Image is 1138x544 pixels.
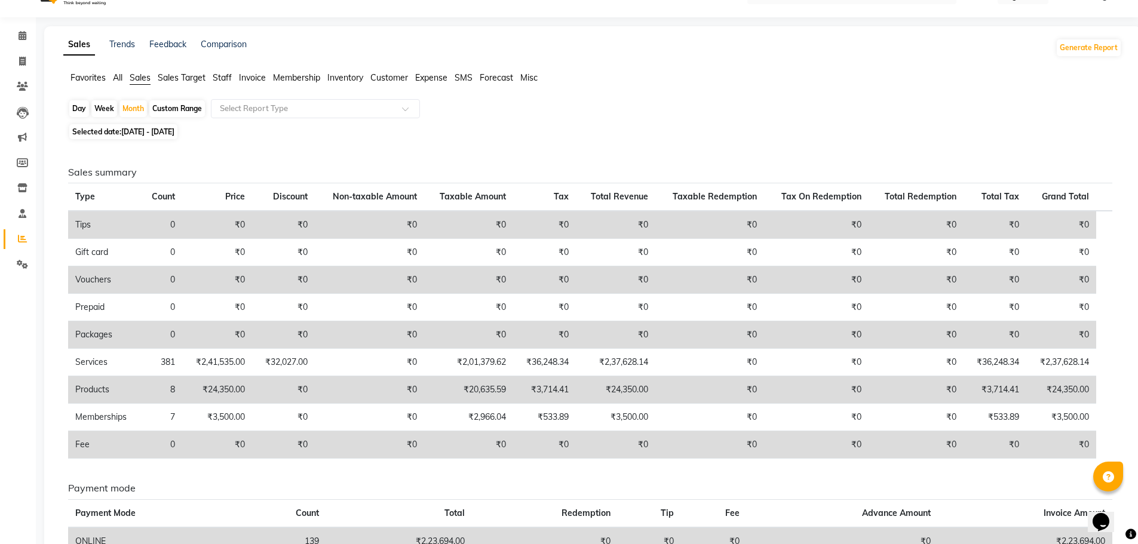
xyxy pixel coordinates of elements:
span: Total Tax [981,191,1019,202]
h6: Payment mode [68,482,1112,494]
td: ₹0 [764,266,869,294]
td: ₹3,714.41 [513,376,576,404]
td: Products [68,376,141,404]
td: ₹0 [1026,321,1096,349]
td: ₹0 [655,349,764,376]
span: Tip [661,508,674,518]
td: ₹0 [182,266,252,294]
td: ₹0 [869,266,964,294]
td: ₹0 [964,321,1026,349]
td: Packages [68,321,141,349]
td: ₹0 [655,266,764,294]
span: Taxable Amount [440,191,506,202]
td: ₹3,500.00 [576,404,655,431]
td: ₹0 [764,294,869,321]
span: Membership [273,72,320,83]
span: Invoice Amount [1044,508,1105,518]
td: 8 [141,376,183,404]
td: ₹0 [315,376,424,404]
td: ₹2,966.04 [424,404,513,431]
td: ₹0 [252,266,315,294]
td: ₹0 [869,211,964,239]
td: ₹0 [252,404,315,431]
span: Customer [370,72,408,83]
span: Expense [415,72,447,83]
td: ₹0 [576,321,655,349]
td: ₹0 [315,294,424,321]
span: Count [296,508,319,518]
td: ₹0 [513,321,576,349]
a: Comparison [201,39,247,50]
td: ₹2,37,628.14 [576,349,655,376]
span: SMS [455,72,473,83]
td: ₹0 [513,239,576,266]
span: [DATE] - [DATE] [121,127,174,136]
td: ₹0 [964,239,1026,266]
td: ₹2,41,535.00 [182,349,252,376]
span: Fee [725,508,740,518]
td: ₹0 [655,211,764,239]
td: ₹0 [315,266,424,294]
td: ₹24,350.00 [576,376,655,404]
td: ₹0 [655,431,764,459]
td: Services [68,349,141,376]
td: Memberships [68,404,141,431]
td: ₹0 [1026,431,1096,459]
span: Payment Mode [75,508,136,518]
td: ₹0 [964,294,1026,321]
span: Total Redemption [885,191,956,202]
td: ₹0 [513,431,576,459]
td: ₹0 [869,349,964,376]
td: ₹3,714.41 [964,376,1026,404]
td: ₹0 [764,211,869,239]
td: ₹0 [315,431,424,459]
td: ₹2,37,628.14 [1026,349,1096,376]
td: ₹0 [869,321,964,349]
span: Inventory [327,72,363,83]
td: 381 [141,349,183,376]
span: Selected date: [69,124,177,139]
td: ₹0 [964,431,1026,459]
span: Misc [520,72,538,83]
td: ₹0 [513,266,576,294]
span: Non-taxable Amount [333,191,417,202]
td: ₹0 [964,266,1026,294]
td: ₹0 [315,349,424,376]
span: Grand Total [1042,191,1089,202]
a: Sales [63,34,95,56]
td: ₹0 [764,404,869,431]
td: ₹0 [424,431,513,459]
td: ₹0 [252,321,315,349]
td: ₹0 [869,239,964,266]
td: ₹32,027.00 [252,349,315,376]
div: Day [69,100,89,117]
td: Gift card [68,239,141,266]
td: ₹0 [764,349,869,376]
td: 0 [141,294,183,321]
td: ₹0 [576,294,655,321]
td: ₹36,248.34 [513,349,576,376]
td: ₹533.89 [513,404,576,431]
td: ₹0 [576,431,655,459]
td: ₹0 [252,239,315,266]
td: ₹0 [869,376,964,404]
td: ₹0 [655,321,764,349]
span: Total [444,508,465,518]
span: Redemption [562,508,611,518]
span: Favorites [70,72,106,83]
td: 0 [141,266,183,294]
td: ₹0 [1026,294,1096,321]
span: Advance Amount [862,508,931,518]
td: ₹533.89 [964,404,1026,431]
td: 0 [141,431,183,459]
td: 0 [141,211,183,239]
span: Tax On Redemption [781,191,861,202]
td: ₹0 [764,376,869,404]
td: Prepaid [68,294,141,321]
td: ₹0 [869,404,964,431]
td: ₹0 [182,321,252,349]
td: ₹0 [576,211,655,239]
td: ₹36,248.34 [964,349,1026,376]
td: ₹0 [764,239,869,266]
td: 0 [141,321,183,349]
